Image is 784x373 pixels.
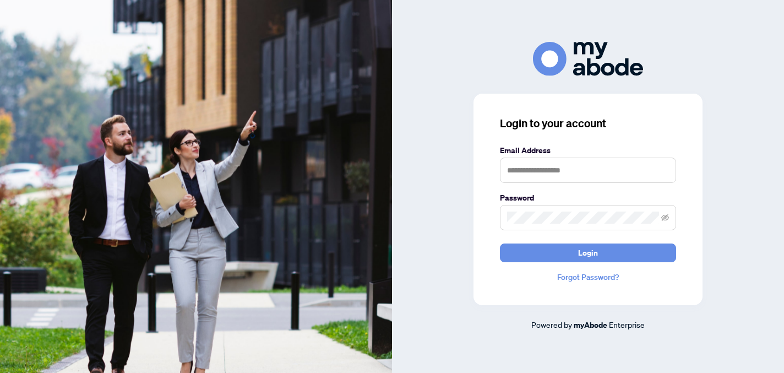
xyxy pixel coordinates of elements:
span: eye-invisible [661,214,669,221]
span: Enterprise [609,320,645,329]
label: Password [500,192,676,204]
img: ma-logo [533,42,643,75]
label: Email Address [500,144,676,156]
a: myAbode [574,319,607,331]
span: Login [578,244,598,262]
button: Login [500,244,676,262]
span: Powered by [531,320,572,329]
h3: Login to your account [500,116,676,131]
a: Forgot Password? [500,271,676,283]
